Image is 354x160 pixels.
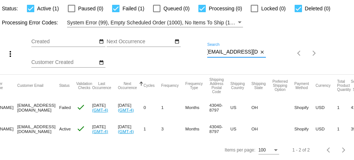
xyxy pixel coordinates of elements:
[92,97,118,118] mat-cell: [DATE]
[76,75,92,97] mat-header-cell: Validation Checks
[174,39,180,45] mat-icon: date_range
[258,148,279,153] mat-select: Items per page:
[6,50,15,58] mat-icon: more_vert
[59,84,69,88] button: Change sorting for Status
[161,97,185,118] mat-cell: 1
[92,129,108,134] a: (GMT-4)
[163,4,190,13] span: Queued (0)
[78,4,103,13] span: Paused (0)
[161,118,185,140] mat-cell: 3
[107,39,173,45] input: Next Occurrence
[230,82,245,90] button: Change sorting for ShippingCountry
[209,118,230,140] mat-cell: 43040-8797
[307,46,322,61] button: Next page
[225,147,255,153] div: Items per page:
[185,97,209,118] mat-cell: Months
[31,59,98,65] input: Customer Created
[118,82,137,90] button: Change sorting for NextOccurrenceUtc
[251,82,266,90] button: Change sorting for ShippingState
[17,118,59,140] mat-cell: [EMAIL_ADDRESS][DOMAIN_NAME]
[2,20,58,25] span: Processing Error Codes:
[294,97,315,118] mat-cell: Shopify
[209,4,242,13] span: Processing (0)
[17,97,59,118] mat-cell: [EMAIL_ADDRESS][DOMAIN_NAME]
[260,50,265,55] mat-icon: close
[337,118,351,140] mat-cell: 1
[185,118,209,140] mat-cell: Months
[230,118,251,140] mat-cell: US
[292,147,310,153] div: 1 - 2 of 2
[31,39,98,45] input: Created
[251,118,273,140] mat-cell: OH
[92,118,118,140] mat-cell: [DATE]
[336,143,351,157] button: Next page
[305,4,330,13] span: Deleted (0)
[294,82,309,90] button: Change sorting for PaymentMethod.Type
[17,84,44,88] button: Change sorting for CustomerEmail
[292,46,307,61] button: Previous page
[337,75,351,97] mat-header-cell: Total Product Quantity
[76,103,85,112] mat-icon: check
[273,79,288,92] button: Change sorting for PreferredShippingOption
[261,4,285,13] span: Locked (0)
[185,82,203,90] button: Change sorting for FrequencyType
[118,129,134,134] a: (GMT-4)
[143,84,155,88] button: Change sorting for Cycles
[92,108,108,112] a: (GMT-4)
[2,6,18,11] span: Status:
[67,18,243,27] mat-select: Filter by Processing Error Codes
[37,4,59,13] span: Active (1)
[207,49,258,55] input: Search
[337,97,351,118] mat-cell: 1
[316,118,337,140] mat-cell: USD
[322,143,336,157] button: Previous page
[143,118,161,140] mat-cell: 1
[59,105,71,110] span: Failed
[258,147,266,153] span: 100
[143,97,161,118] mat-cell: 0
[118,97,144,118] mat-cell: [DATE]
[209,78,224,94] button: Change sorting for ShippingPostcode
[230,97,251,118] mat-cell: US
[316,97,337,118] mat-cell: USD
[258,48,266,56] button: Clear
[99,39,104,45] mat-icon: date_range
[59,126,71,131] span: Active
[118,118,144,140] mat-cell: [DATE]
[316,84,331,88] button: Change sorting for CurrencyIso
[209,97,230,118] mat-cell: 43040-8797
[99,60,104,66] mat-icon: date_range
[294,118,315,140] mat-cell: Shopify
[76,124,85,133] mat-icon: check
[118,108,134,112] a: (GMT-4)
[92,82,111,90] button: Change sorting for LastOccurrenceUtc
[161,84,178,88] button: Change sorting for Frequency
[251,97,273,118] mat-cell: OH
[122,4,144,13] span: Failed (1)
